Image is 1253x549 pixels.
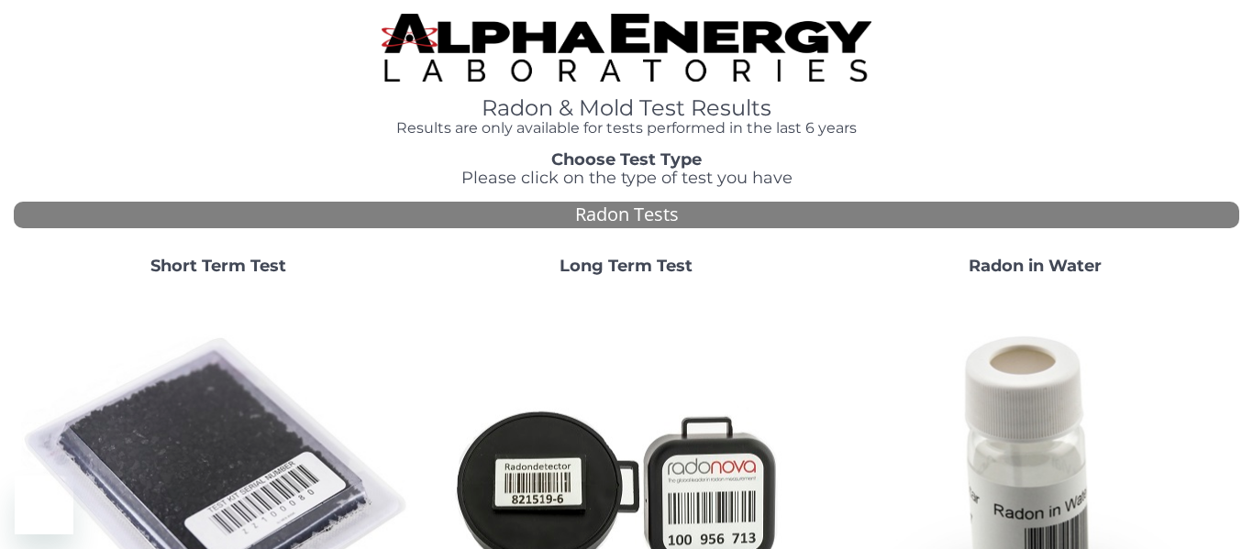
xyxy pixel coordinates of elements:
strong: Long Term Test [560,256,693,276]
h1: Radon & Mold Test Results [382,96,871,120]
strong: Choose Test Type [551,149,702,170]
h4: Results are only available for tests performed in the last 6 years [382,120,871,137]
span: Please click on the type of test you have [461,168,793,188]
img: TightCrop.jpg [382,14,871,82]
strong: Short Term Test [150,256,286,276]
strong: Radon in Water [969,256,1102,276]
iframe: Button to launch messaging window [15,476,73,534]
div: Radon Tests [14,202,1239,228]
